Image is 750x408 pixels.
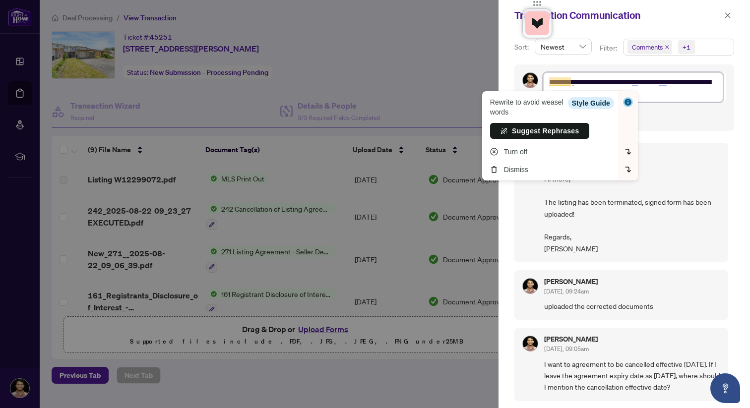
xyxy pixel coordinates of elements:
span: Comments [627,40,672,54]
span: [DATE], 09:05am [544,345,589,352]
span: close [665,45,670,50]
span: Comments [632,42,663,52]
div: +1 [683,42,690,52]
span: Newest [541,39,586,54]
h5: [PERSON_NAME] [544,336,598,343]
img: Profile Icon [523,279,538,293]
div: Transaction Communication [514,8,721,23]
div: Turn off [482,145,618,159]
h5: [PERSON_NAME] [544,278,598,285]
img: Profile Icon [523,73,538,88]
div: Suggest Rephrases [512,126,579,136]
button: Open asap [710,373,740,403]
div: Dismiss [482,163,618,176]
pwa-badge: Style Guide [568,97,614,109]
span: [DATE], 09:24am [544,288,589,295]
span: I want to agreement to be cancelled effective [DATE]. If I leave the agreement expiry date as [DA... [544,358,720,393]
span: uploaded the corrected documents [544,300,720,312]
span: close [724,12,731,19]
p: Filter: [600,43,619,54]
p: Sort: [514,42,531,53]
span: Hi there, The listing has been terminated, signed form has been uploaded! Regards, [PERSON_NAME] [544,173,720,254]
div: Rewrite to avoid weasel words [490,97,614,117]
img: Profile Icon [523,336,538,351]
